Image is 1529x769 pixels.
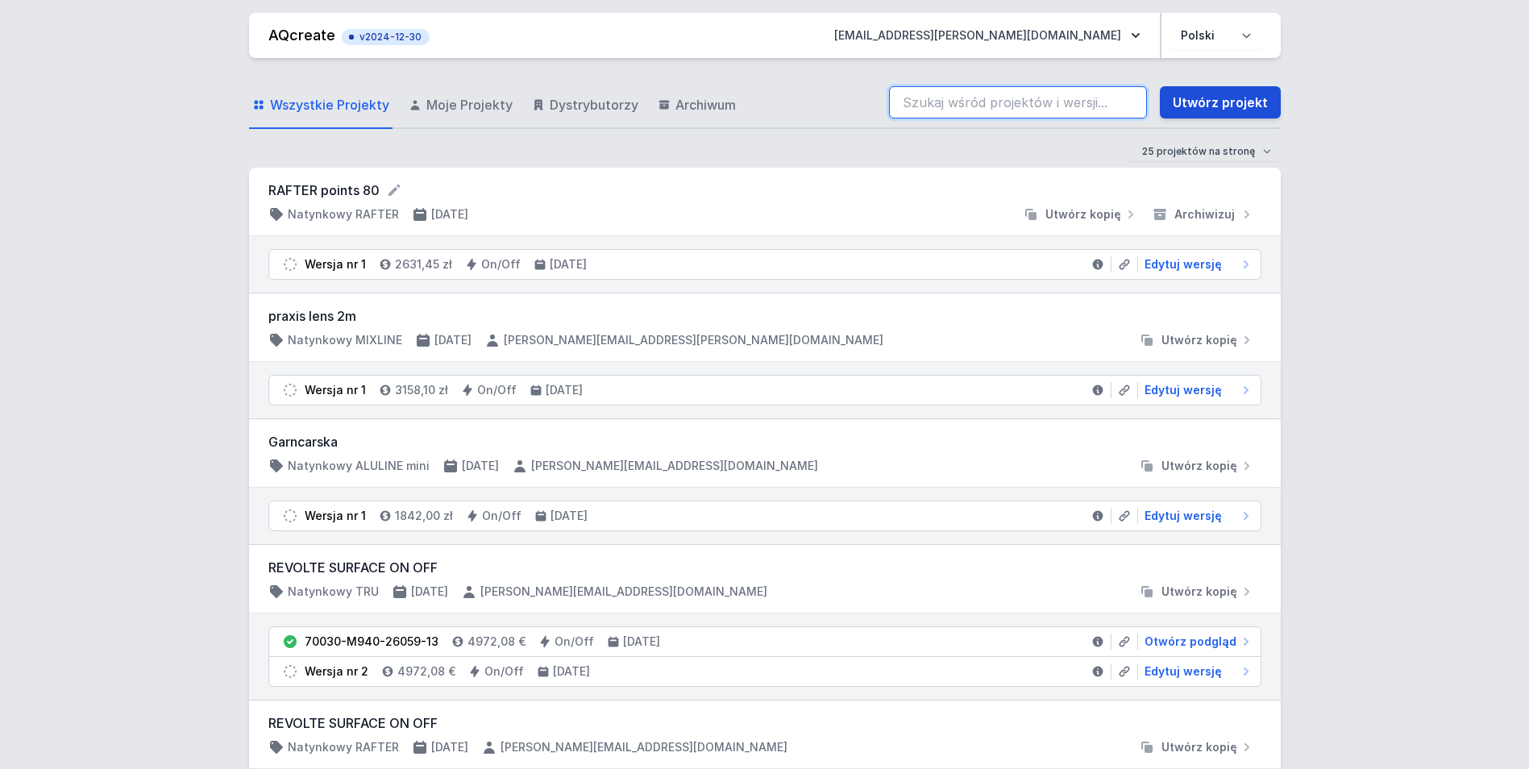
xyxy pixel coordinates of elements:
[1145,508,1222,524] span: Edytuj wersję
[1145,634,1236,650] span: Otwórz podgląd
[288,206,399,222] h4: Natynkowy RAFTER
[550,95,638,114] span: Dystrybutorzy
[482,508,521,524] h4: On/Off
[395,508,453,524] h4: 1842,00 zł
[350,31,422,44] span: v2024-12-30
[395,382,448,398] h4: 3158,10 zł
[1161,458,1237,474] span: Utwórz kopię
[501,739,787,755] h4: [PERSON_NAME][EMAIL_ADDRESS][DOMAIN_NAME]
[623,634,660,650] h4: [DATE]
[484,663,524,680] h4: On/Off
[481,256,521,272] h4: On/Off
[1138,634,1254,650] a: Otwórz podgląd
[1132,584,1261,600] button: Utwórz kopię
[288,739,399,755] h4: Natynkowy RAFTER
[462,458,499,474] h4: [DATE]
[249,82,393,129] a: Wszystkie Projekty
[555,634,594,650] h4: On/Off
[405,82,516,129] a: Moje Projekty
[282,382,298,398] img: draft.svg
[305,663,368,680] div: Wersja nr 2
[288,458,430,474] h4: Natynkowy ALULINE mini
[1132,739,1261,755] button: Utwórz kopię
[342,26,430,45] button: v2024-12-30
[282,508,298,524] img: draft.svg
[434,332,472,348] h4: [DATE]
[1138,663,1254,680] a: Edytuj wersję
[305,508,366,524] div: Wersja nr 1
[395,256,452,272] h4: 2631,45 zł
[551,508,588,524] h4: [DATE]
[288,584,379,600] h4: Natynkowy TRU
[1138,508,1254,524] a: Edytuj wersję
[477,382,517,398] h4: On/Off
[268,306,1261,326] h3: praxis lens 2m
[531,458,818,474] h4: [PERSON_NAME][EMAIL_ADDRESS][DOMAIN_NAME]
[1138,256,1254,272] a: Edytuj wersję
[1138,382,1254,398] a: Edytuj wersję
[1161,332,1237,348] span: Utwórz kopię
[411,584,448,600] h4: [DATE]
[1145,206,1261,222] button: Archiwizuj
[268,181,1261,200] form: RAFTER points 80
[1145,256,1222,272] span: Edytuj wersję
[305,634,438,650] div: 70030-M940-26059-13
[1161,739,1237,755] span: Utwórz kopię
[288,332,402,348] h4: Natynkowy MIXLINE
[397,663,455,680] h4: 4972,08 €
[1016,206,1145,222] button: Utwórz kopię
[270,95,389,114] span: Wszystkie Projekty
[268,27,335,44] a: AQcreate
[553,663,590,680] h4: [DATE]
[675,95,736,114] span: Archiwum
[480,584,767,600] h4: [PERSON_NAME][EMAIL_ADDRESS][DOMAIN_NAME]
[268,713,1261,733] h3: REVOLTE SURFACE ON OFF
[1145,382,1222,398] span: Edytuj wersję
[529,82,642,129] a: Dystrybutorzy
[1132,332,1261,348] button: Utwórz kopię
[1174,206,1235,222] span: Archiwizuj
[467,634,526,650] h4: 4972,08 €
[1132,458,1261,474] button: Utwórz kopię
[386,182,402,198] button: Edytuj nazwę projektu
[282,663,298,680] img: draft.svg
[821,21,1153,50] button: [EMAIL_ADDRESS][PERSON_NAME][DOMAIN_NAME]
[1045,206,1121,222] span: Utwórz kopię
[1161,584,1237,600] span: Utwórz kopię
[268,558,1261,577] h3: REVOLTE SURFACE ON OFF
[889,86,1147,118] input: Szukaj wśród projektów i wersji...
[550,256,587,272] h4: [DATE]
[546,382,583,398] h4: [DATE]
[282,256,298,272] img: draft.svg
[426,95,513,114] span: Moje Projekty
[1145,663,1222,680] span: Edytuj wersję
[305,382,366,398] div: Wersja nr 1
[431,206,468,222] h4: [DATE]
[431,739,468,755] h4: [DATE]
[504,332,883,348] h4: [PERSON_NAME][EMAIL_ADDRESS][PERSON_NAME][DOMAIN_NAME]
[268,432,1261,451] h3: Garncarska
[1160,86,1281,118] a: Utwórz projekt
[305,256,366,272] div: Wersja nr 1
[1171,21,1261,50] select: Wybierz język
[654,82,739,129] a: Archiwum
